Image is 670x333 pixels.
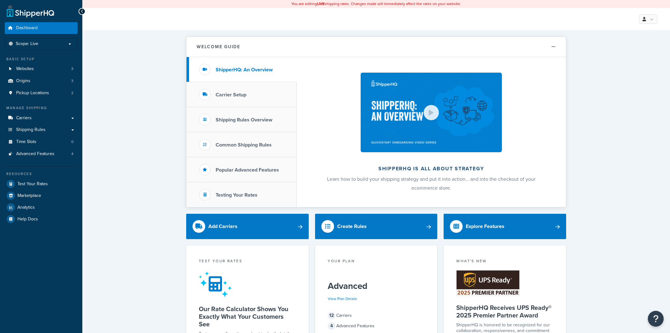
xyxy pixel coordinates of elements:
div: Manage Shipping [5,105,78,111]
a: Time Slots0 [5,136,78,148]
a: Test Your Rates [5,178,78,190]
a: Websites3 [5,63,78,75]
a: Advanced Features4 [5,148,78,160]
h2: Welcome Guide [197,44,240,49]
h2: ShipperHQ is all about strategy [313,166,549,172]
span: 12 [328,312,335,319]
button: Open Resource Center [648,311,664,327]
span: Origins [16,78,30,84]
div: Create Rules [337,222,367,231]
h5: Our Rate Calculator Shows You Exactly What Your Customers See [199,305,296,328]
a: Shipping Rules [5,124,78,136]
span: Analytics [17,205,35,210]
div: Basic Setup [5,56,78,62]
h3: Carrier Setup [216,92,246,98]
li: Time Slots [5,136,78,148]
a: Pickup Locations2 [5,87,78,99]
a: Carriers [5,112,78,124]
span: 4 [328,322,335,330]
span: Carriers [16,115,32,121]
div: Resources [5,171,78,177]
li: Websites [5,63,78,75]
div: What's New [456,258,553,265]
span: Help Docs [17,217,38,222]
span: Test Your Rates [17,181,48,187]
a: Explore Features [444,214,566,239]
h3: Common Shipping Rules [216,142,272,148]
span: Shipping Rules [16,127,46,133]
div: Add Carriers [208,222,237,231]
a: Create Rules [315,214,438,239]
div: Your Plan [328,258,425,265]
a: Origins3 [5,75,78,87]
a: Analytics [5,202,78,213]
h3: Shipping Rules Overview [216,117,272,123]
img: ShipperHQ is all about strategy [361,73,502,152]
a: Help Docs [5,213,78,225]
a: Dashboard [5,22,78,34]
span: Dashboard [16,25,38,31]
button: Welcome Guide [186,37,566,57]
span: Advanced Features [16,151,54,157]
span: 3 [71,78,73,84]
div: Explore Features [466,222,504,231]
li: Pickup Locations [5,87,78,99]
h3: ShipperHQ: An Overview [216,67,273,73]
h5: Advanced [328,281,425,291]
span: Scope: Live [16,41,38,47]
span: 0 [71,139,73,145]
div: Carriers [328,311,425,320]
span: Learn how to build your shipping strategy and put it into action… and into the checkout of your e... [327,175,535,192]
li: Origins [5,75,78,87]
span: 2 [71,90,73,96]
a: Add Carriers [186,214,309,239]
span: 4 [71,151,73,157]
a: View Plan Details [328,296,357,302]
a: Marketplace [5,190,78,201]
span: Marketplace [17,193,41,199]
div: Advanced Features [328,322,425,330]
h3: Popular Advanced Features [216,167,279,173]
span: Pickup Locations [16,90,49,96]
b: LIVE [317,1,325,7]
li: Advanced Features [5,148,78,160]
h3: Testing Your Rates [216,192,257,198]
span: 3 [71,66,73,72]
span: Time Slots [16,139,36,145]
h5: ShipperHQ Receives UPS Ready® 2025 Premier Partner Award [456,304,553,319]
span: Websites [16,66,34,72]
div: Test your rates [199,258,296,265]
